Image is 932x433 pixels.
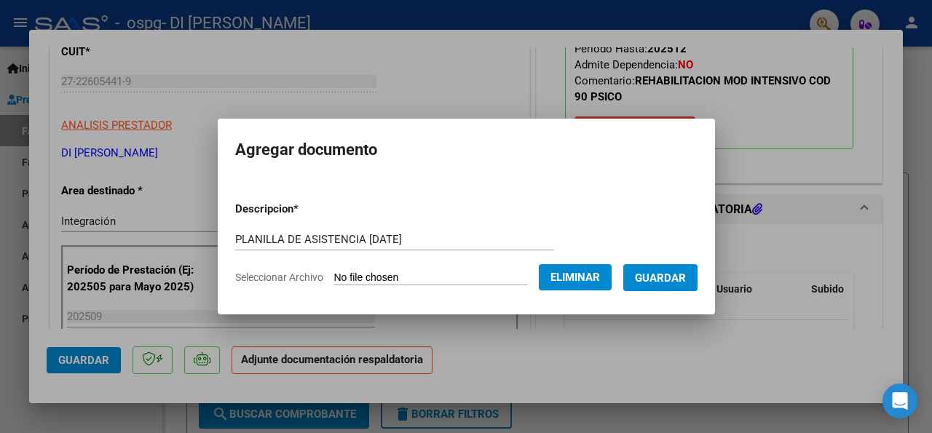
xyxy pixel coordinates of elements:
[235,136,698,164] h2: Agregar documento
[550,271,600,284] span: Eliminar
[623,264,698,291] button: Guardar
[635,271,686,285] span: Guardar
[882,384,917,418] div: Open Intercom Messenger
[235,271,323,283] span: Seleccionar Archivo
[539,264,612,290] button: Eliminar
[235,201,374,218] p: Descripcion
